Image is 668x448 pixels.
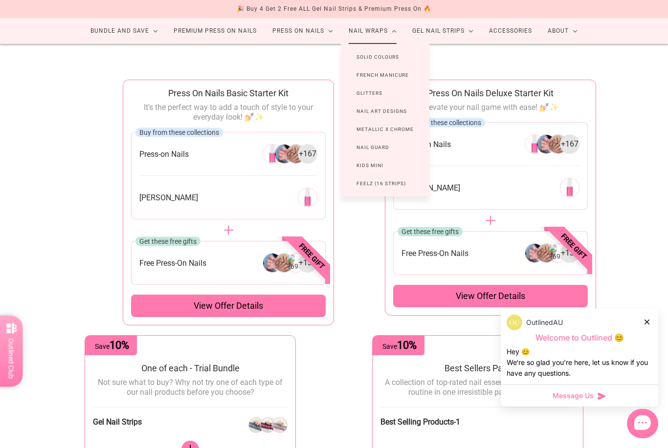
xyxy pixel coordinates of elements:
img: 266304946256-1 [274,144,294,164]
img: 266304946256-0 [263,144,282,164]
a: Accessories [481,18,540,44]
a: About [540,18,585,44]
a: Kids Mini [341,156,399,174]
span: Press-on Nails [139,149,189,159]
img: 266304946256-0 [525,134,544,154]
img: data:image/png;base64,iVBORw0KGgoAAAANSUhEUgAAACQAAAAkCAYAAADhAJiYAAAAAXNSR0IArs4c6QAAAERlWElmTU0... [507,315,522,330]
span: Get these free gifts [401,228,459,235]
span: + 167 [299,149,316,159]
span: Free Press-On Nails [401,248,468,258]
span: Free gift [530,203,618,290]
span: [PERSON_NAME] [401,183,460,193]
span: Buy from these collections [139,128,219,136]
a: Bundle and Save [83,18,166,44]
span: A collection of top-rated nail essentials to elevate your routine in one irresistible package! 💄✨ [385,378,571,397]
img: 266304946256-1 [536,134,556,154]
div: Hey 😊 We‘re so glad you’re here, let us know if you have any questions. [507,346,652,379]
span: Elevate your nail game with ease! 💅✨ [423,103,559,112]
p: OutlinedAU [526,317,563,328]
a: Premium Press On Nails [166,18,265,44]
a: Gel Nail Strips [404,18,481,44]
span: Best Selling Products-1 [380,417,460,427]
span: Buy from these collections [401,119,481,127]
span: It's the perfect way to add a touch of style to your everyday look! 💅✨ [144,103,313,122]
span: Not sure what to buy? Why not try one of each type of our nail products before you choose? [98,378,283,397]
span: One of each - Trial Bundle [141,363,240,373]
span: Free Press-On Nails [139,258,206,268]
span: Gel Nail Strips [93,417,142,427]
img: 269291651152-0 [560,178,579,197]
span: Press On Nails Basic Starter Kit [168,88,289,98]
span: Free gift [268,213,356,300]
span: 10% [110,339,129,351]
span: View offer details [456,290,525,302]
span: [PERSON_NAME] [139,192,198,203]
span: Press On Nails Deluxe Starter Kit [427,88,554,98]
a: Nail Art Designs [341,102,423,120]
img: 269291651152-0 [298,188,317,207]
a: Nail Guard [341,138,405,156]
a: Feelz (16 Strips) [341,174,422,192]
a: Metallic x Chrome [341,120,429,138]
span: + 167 [561,139,579,149]
img: 266304946256-2 [286,144,306,164]
span: View offer details [194,300,263,312]
div: 🎉 Buy 4 Get 2 Free ALL Gel Nail Strips & Premium Press On 🔥 [237,4,431,14]
span: Save [382,342,417,350]
a: Glitters [341,84,398,102]
a: French Manicure [341,66,424,84]
img: 266304946256-2 [548,134,568,154]
span: Best Sellers Pack [445,363,512,373]
a: Press On Nails [265,18,341,44]
span: Message Us [553,391,594,401]
span: Get these free gifts [139,237,197,245]
a: Solid Colours [341,48,415,66]
span: 10% [397,339,417,351]
span: Save [95,342,129,350]
a: Nail Wraps [341,18,404,44]
p: Welcome to Outlined 😊 [507,333,652,343]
